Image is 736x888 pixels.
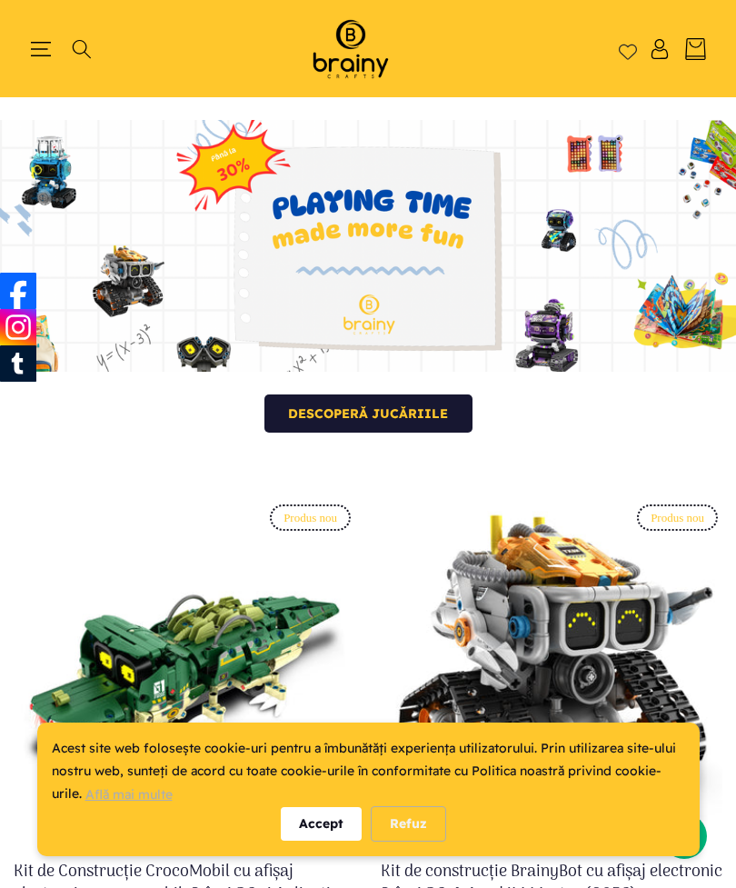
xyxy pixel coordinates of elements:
a: Brainy Crafts [289,9,412,88]
div: Refuz [371,806,446,842]
summary: Meniu [29,39,52,59]
a: Wishlist page link [619,40,637,58]
div: Acest site web folosește cookie-uri pentru a îmbunătăți experiența utilizatorului. Prin utilizare... [52,737,685,806]
summary: Căutați [70,39,93,59]
img: Brainy Crafts [296,16,405,82]
a: Descoperă jucăriile [264,394,472,433]
div: Accept [281,807,362,841]
a: Află mai multe [85,786,173,803]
